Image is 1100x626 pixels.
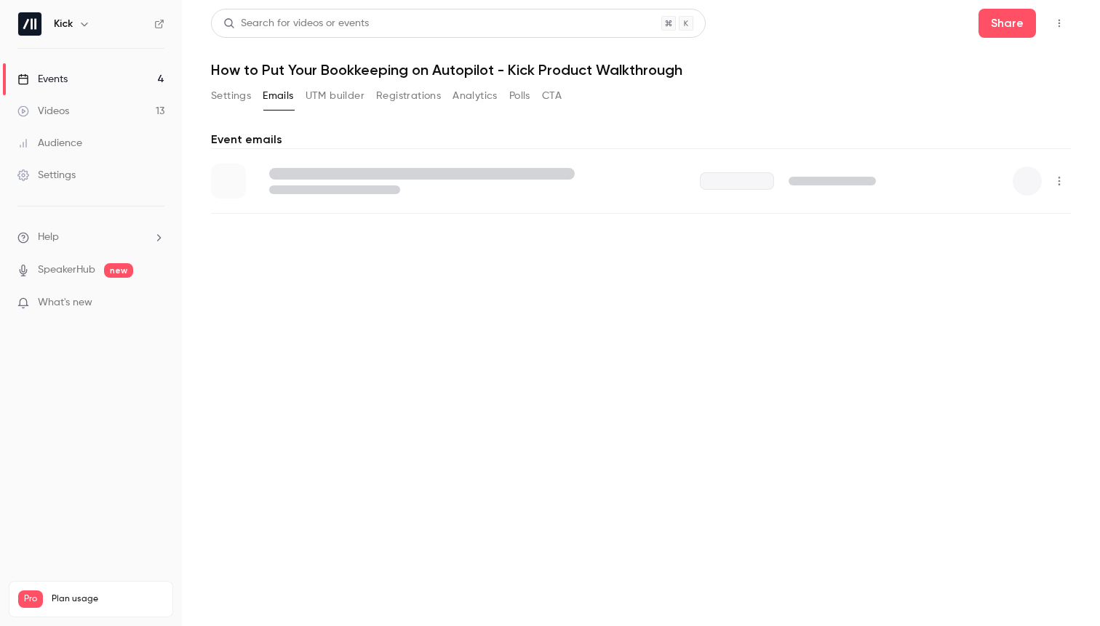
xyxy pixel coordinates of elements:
[18,12,41,36] img: Kick
[17,104,69,119] div: Videos
[223,16,369,31] div: Search for videos or events
[979,9,1036,38] button: Share
[17,136,82,151] div: Audience
[509,84,530,108] button: Polls
[38,295,92,310] span: What's new
[17,230,164,245] li: help-dropdown-opener
[263,84,293,108] button: Emails
[52,593,164,605] span: Plan usage
[211,131,1071,148] h2: Event emails
[306,84,364,108] button: UTM builder
[542,84,562,108] button: CTA
[453,84,498,108] button: Analytics
[18,590,43,608] span: Pro
[211,61,1071,79] h1: How to Put Your Bookkeeping on Autopilot - Kick Product Walkthrough
[376,84,441,108] button: Registrations
[38,230,59,245] span: Help
[17,72,68,87] div: Events
[54,17,73,31] h6: Kick
[17,168,76,182] div: Settings
[38,262,95,278] a: SpeakerHub
[211,84,251,108] button: Settings
[104,263,133,278] span: new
